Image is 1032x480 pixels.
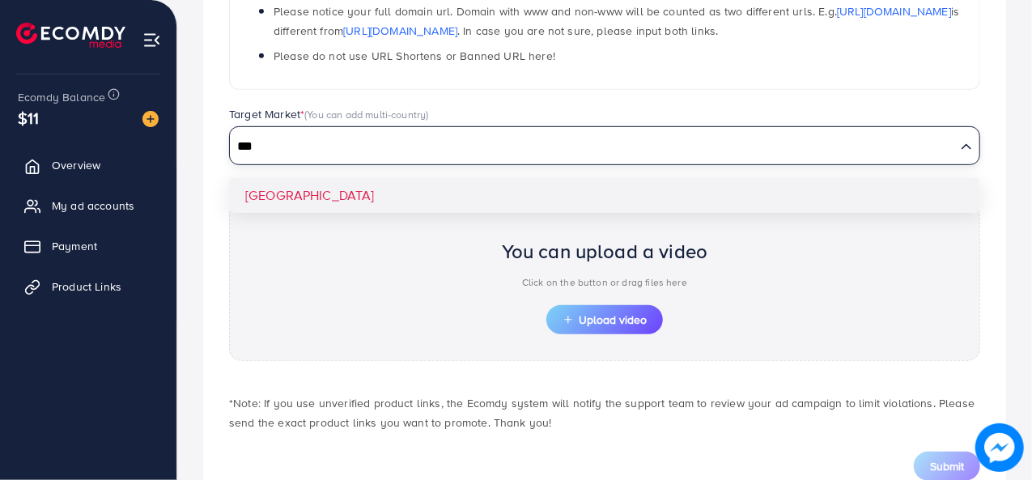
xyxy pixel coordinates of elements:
a: Overview [12,149,164,181]
a: Payment [12,230,164,262]
span: Submit [930,458,964,474]
a: Product Links [12,270,164,303]
span: Please notice your full domain url. Domain with www and non-www will be counted as two different ... [274,3,959,38]
span: $11 [18,106,39,130]
a: [URL][DOMAIN_NAME] [343,23,457,39]
input: Search for option [231,134,954,159]
li: [GEOGRAPHIC_DATA] [229,178,980,213]
button: Upload video [546,305,663,334]
img: image [142,111,159,127]
p: Click on the button or drag files here [502,273,708,292]
img: logo [16,23,125,48]
img: image [975,423,1023,471]
span: Payment [52,238,97,254]
a: [URL][DOMAIN_NAME] [837,3,951,19]
span: (You can add multi-country) [304,107,428,121]
span: Ecomdy Balance [18,89,105,105]
h2: You can upload a video [502,240,708,263]
label: Target Market [229,106,429,122]
div: Search for option [229,126,980,165]
span: Overview [52,157,100,173]
span: Please do not use URL Shortens or Banned URL here! [274,48,555,64]
img: menu [142,31,161,49]
span: My ad accounts [52,198,134,214]
span: Product Links [52,278,121,295]
p: *Note: If you use unverified product links, the Ecomdy system will notify the support team to rev... [229,393,980,432]
a: My ad accounts [12,189,164,222]
span: Upload video [563,314,647,325]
